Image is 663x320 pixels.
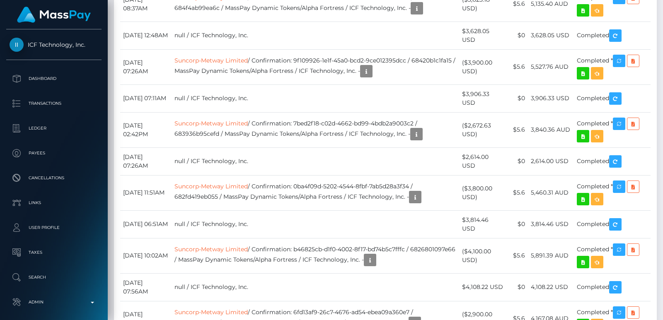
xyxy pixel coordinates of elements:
[459,147,506,175] td: $2,614.00 USD
[10,122,98,135] p: Ledger
[506,210,528,238] td: $0
[506,112,528,147] td: $5.6
[459,210,506,238] td: $3,814.46 USD
[6,93,102,114] a: Transactions
[10,147,98,159] p: Payees
[528,238,574,273] td: 5,891.39 AUD
[10,38,24,52] img: ICF Technology, Inc.
[574,84,651,112] td: Completed
[6,168,102,188] a: Cancellations
[172,84,459,112] td: null / ICF Technology, Inc.
[6,242,102,263] a: Taxes
[459,22,506,49] td: $3,628.05 USD
[506,273,528,301] td: $0
[528,49,574,84] td: 5,527.76 AUD
[6,41,102,48] span: ICF Technology, Inc.
[459,238,506,273] td: ($4,100.00 USD)
[172,147,459,175] td: null / ICF Technology, Inc.
[506,238,528,273] td: $5.6
[574,147,651,175] td: Completed
[172,49,459,84] td: / Confirmation: 9f109926-1e1f-45a0-bcd2-9ce012395dcc / 68420b1c1fa15 / MassPay Dynamic Tokens/Alp...
[10,197,98,209] p: Links
[174,308,248,316] a: Suncorp-Metway Limited
[528,273,574,301] td: 4,108.22 USD
[120,84,172,112] td: [DATE] 07:11AM
[120,175,172,210] td: [DATE] 11:51AM
[172,112,459,147] td: / Confirmation: 7bed2f18-c02d-4662-bd99-4bdb2a9003c2 / 683936b95cefd / MassPay Dynamic Tokens/Alp...
[172,273,459,301] td: null / ICF Technology, Inc.
[120,49,172,84] td: [DATE] 07:26AM
[10,246,98,259] p: Taxes
[10,72,98,85] p: Dashboard
[528,112,574,147] td: 3,840.36 AUD
[6,143,102,164] a: Payees
[6,192,102,213] a: Links
[506,175,528,210] td: $5.6
[574,112,651,147] td: Completed *
[6,118,102,139] a: Ledger
[6,217,102,238] a: User Profile
[506,147,528,175] td: $0
[6,68,102,89] a: Dashboard
[10,221,98,234] p: User Profile
[506,22,528,49] td: $0
[10,97,98,110] p: Transactions
[506,49,528,84] td: $5.6
[120,238,172,273] td: [DATE] 10:02AM
[506,84,528,112] td: $0
[172,210,459,238] td: null / ICF Technology, Inc.
[120,22,172,49] td: [DATE] 12:48AM
[459,112,506,147] td: ($2,672.63 USD)
[459,175,506,210] td: ($3,800.00 USD)
[459,84,506,112] td: $3,906.33 USD
[6,267,102,288] a: Search
[10,296,98,308] p: Admin
[528,175,574,210] td: 5,460.31 AUD
[6,292,102,313] a: Admin
[10,172,98,184] p: Cancellations
[172,175,459,210] td: / Confirmation: 0ba4f09d-5202-4544-8fbf-7ab5d28a3f34 / 682fd419eb055 / MassPay Dynamic Tokens/Alp...
[17,7,91,23] img: MassPay Logo
[574,175,651,210] td: Completed *
[174,57,248,64] a: Suncorp-Metway Limited
[174,183,248,190] a: Suncorp-Metway Limited
[172,238,459,273] td: / Confirmation: b46825cb-d1f0-4002-8f17-bd74b5c7fffc / 6826801097e66 / MassPay Dynamic Tokens/Alp...
[174,120,248,127] a: Suncorp-Metway Limited
[574,49,651,84] td: Completed *
[174,245,248,253] a: Suncorp-Metway Limited
[172,22,459,49] td: null / ICF Technology, Inc.
[574,273,651,301] td: Completed
[574,22,651,49] td: Completed
[574,210,651,238] td: Completed
[120,210,172,238] td: [DATE] 06:51AM
[120,147,172,175] td: [DATE] 07:26AM
[459,49,506,84] td: ($3,900.00 USD)
[528,84,574,112] td: 3,906.33 USD
[120,273,172,301] td: [DATE] 07:56AM
[528,22,574,49] td: 3,628.05 USD
[10,271,98,284] p: Search
[459,273,506,301] td: $4,108.22 USD
[574,238,651,273] td: Completed *
[120,112,172,147] td: [DATE] 02:42PM
[528,210,574,238] td: 3,814.46 USD
[528,147,574,175] td: 2,614.00 USD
